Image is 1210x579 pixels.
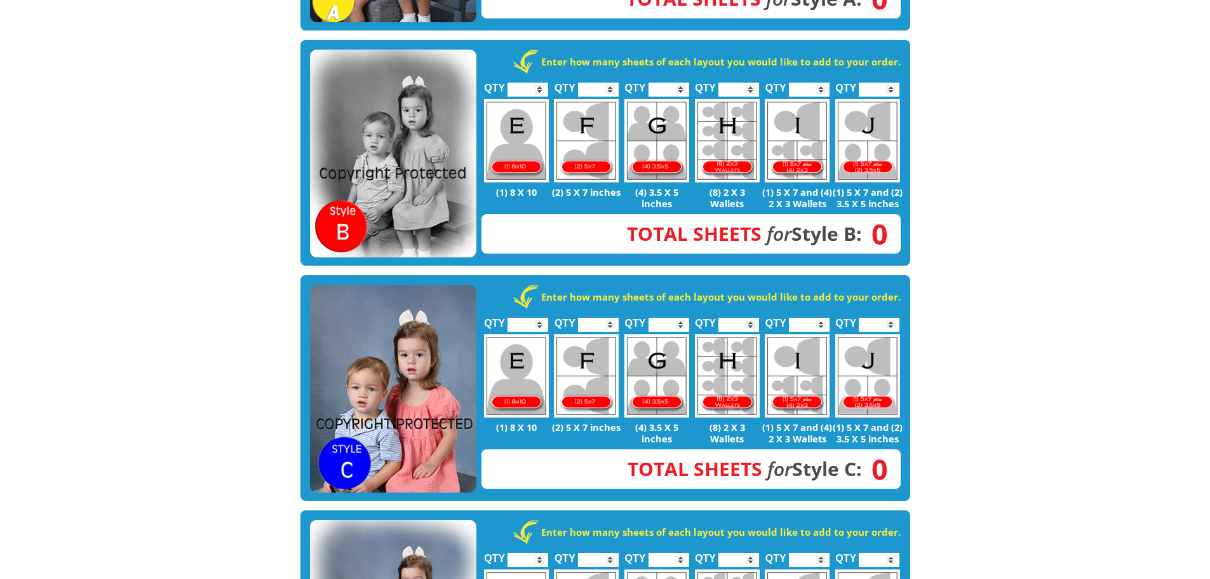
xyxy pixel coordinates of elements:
[310,50,476,258] img: STYLE B
[762,186,833,209] p: (1) 5 X 7 and (4) 2 X 3 Wallets
[862,227,888,241] span: 0
[765,334,830,418] img: I
[481,186,552,198] p: (1) 8 X 10
[767,221,791,247] em: for
[628,456,862,482] strong: Style C:
[555,304,575,335] label: QTY
[484,304,505,335] label: QTY
[835,99,900,182] img: J
[767,456,792,482] em: for
[484,539,505,570] label: QTY
[484,99,549,182] img: E
[695,539,716,570] label: QTY
[695,304,716,335] label: QTY
[541,526,901,538] strong: Enter how many sheets of each layout you would like to add to your order.
[692,186,762,209] p: (8) 2 X 3 Wallets
[554,99,619,182] img: F
[625,539,646,570] label: QTY
[692,421,762,444] p: (8) 2 X 3 Wallets
[765,539,786,570] label: QTY
[624,99,689,182] img: G
[695,69,716,100] label: QTY
[695,99,760,182] img: H
[622,421,692,444] p: (4) 3.5 X 5 inches
[628,456,762,482] span: Total Sheets
[624,334,689,418] img: G
[625,304,646,335] label: QTY
[835,69,856,100] label: QTY
[835,304,856,335] label: QTY
[622,186,692,209] p: (4) 3.5 X 5 inches
[481,421,552,433] p: (1) 8 X 10
[627,221,762,247] span: Total Sheets
[484,334,549,418] img: E
[555,539,575,570] label: QTY
[833,186,903,209] p: (1) 5 X 7 and (2) 3.5 X 5 inches
[555,69,575,100] label: QTY
[625,69,646,100] label: QTY
[541,290,901,303] strong: Enter how many sheets of each layout you would like to add to your order.
[835,334,900,418] img: J
[310,285,476,493] img: STYLE C
[551,186,622,198] p: (2) 5 X 7 inches
[554,334,619,418] img: F
[551,421,622,433] p: (2) 5 X 7 inches
[484,69,505,100] label: QTY
[835,539,856,570] label: QTY
[833,421,903,444] p: (1) 5 X 7 and (2) 3.5 X 5 inches
[765,69,786,100] label: QTY
[862,462,888,476] span: 0
[765,304,786,335] label: QTY
[762,421,833,444] p: (1) 5 X 7 and (4) 2 X 3 Wallets
[541,55,901,68] strong: Enter how many sheets of each layout you would like to add to your order.
[765,99,830,182] img: I
[695,334,760,418] img: H
[627,221,862,247] strong: Style B:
